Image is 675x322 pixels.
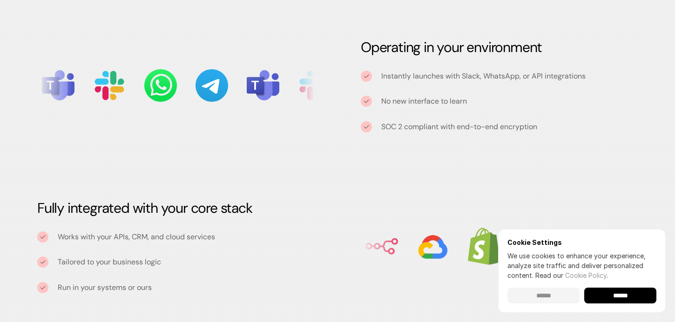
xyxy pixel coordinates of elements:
[58,257,314,267] p: Tailored to your business logic
[37,199,314,217] h3: Fully integrated with your core stack
[364,73,369,79] img: tick icon
[381,121,537,133] p: SOC 2 compliant with end-to-end encryption
[364,124,369,130] img: tick icon
[40,234,46,240] img: tick icon
[361,38,638,57] h3: Operating in your environment
[40,259,46,265] img: tick icon
[565,271,607,279] a: Cookie Policy
[507,251,656,280] p: We use cookies to enhance your experience, analyze site traffic and deliver personalized content.
[58,232,314,242] p: Works with your APIs, CRM, and cloud services
[535,271,608,279] span: Read our .
[40,285,46,290] img: tick icon
[364,99,369,104] img: tick icon
[381,71,638,81] p: Instantly launches with Slack, WhatsApp, or API integrations
[507,238,656,246] h6: Cookie Settings
[58,282,152,294] p: Run in your systems or ours
[381,96,638,106] p: No new interface to learn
